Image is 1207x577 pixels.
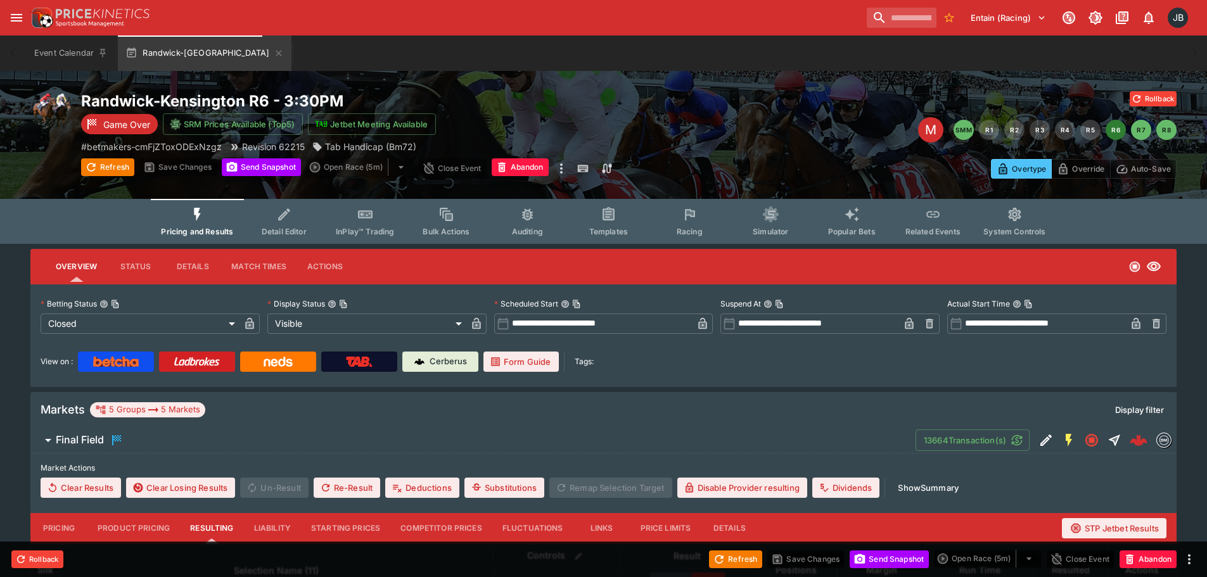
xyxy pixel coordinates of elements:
button: more [1182,552,1197,567]
img: logo-cerberus--red.svg [1130,431,1147,449]
label: View on : [41,352,73,372]
img: Cerberus [414,357,425,367]
span: Templates [589,227,628,236]
button: R6 [1106,120,1126,140]
button: Re-Result [314,478,380,498]
div: split button [934,550,1042,567]
button: Abandon [492,158,549,176]
button: Actions [297,251,354,282]
button: Price Limits [630,513,701,543]
div: Event type filters [151,199,1056,244]
button: Copy To Clipboard [1024,300,1033,308]
button: Betting StatusCopy To Clipboard [99,300,108,308]
div: Josh Brown [1168,8,1188,28]
label: Market Actions [41,459,1166,478]
img: horse_racing.png [30,91,71,132]
p: Cerberus [430,355,467,368]
p: Overtype [1012,162,1046,175]
button: ShowSummary [890,478,966,498]
button: open drawer [5,6,28,29]
p: Betting Status [41,298,97,309]
button: Copy To Clipboard [572,300,581,308]
label: Tags: [575,352,594,372]
a: Form Guide [483,352,559,372]
button: R4 [1055,120,1075,140]
button: No Bookmarks [939,8,959,28]
button: Event Calendar [27,35,115,71]
span: InPlay™ Trading [336,227,394,236]
button: Straight [1103,429,1126,452]
button: Refresh [81,158,134,176]
button: Scheduled StartCopy To Clipboard [561,300,570,308]
p: Revision 62215 [242,140,305,153]
button: SRM Prices Available (Top5) [163,113,303,135]
button: 13664Transaction(s) [916,429,1030,451]
button: Fluctuations [492,513,573,543]
button: Resulting [180,513,243,543]
button: Jetbet Meeting Available [308,113,436,135]
img: Ladbrokes [174,357,220,367]
div: betmakers [1156,433,1172,448]
button: Select Tenant [963,8,1054,28]
div: Closed [41,314,239,334]
h2: Copy To Clipboard [81,91,629,111]
img: Betcha [93,357,139,367]
svg: Closed [1128,260,1141,273]
p: Override [1072,162,1104,175]
nav: pagination navigation [954,120,1177,140]
button: R7 [1131,120,1151,140]
img: Sportsbook Management [56,21,124,27]
button: Connected to PK [1057,6,1080,29]
button: Edit Detail [1035,429,1057,452]
span: Racing [677,227,703,236]
button: Notifications [1137,6,1160,29]
h6: Final Field [56,433,104,447]
a: Cerberus [402,352,478,372]
button: Closed [1080,429,1103,452]
button: Final Field [30,428,916,453]
button: Override [1051,159,1110,179]
button: R1 [979,120,999,140]
button: Display filter [1108,400,1172,420]
button: Copy To Clipboard [111,300,120,308]
button: Copy To Clipboard [339,300,348,308]
button: Auto-Save [1110,159,1177,179]
div: Visible [267,314,466,334]
button: more [554,158,569,179]
p: Copy To Clipboard [81,140,222,153]
p: Display Status [267,298,325,309]
div: 5 Groups 5 Markets [95,402,200,417]
button: Disable Provider resulting [677,478,807,498]
button: Starting Prices [301,513,390,543]
button: Copy To Clipboard [775,300,784,308]
button: Match Times [221,251,297,282]
button: Substitutions [464,478,544,498]
svg: Visible [1146,259,1161,274]
button: Pricing [30,513,87,543]
button: Randwick-[GEOGRAPHIC_DATA] [118,35,291,71]
button: STP Jetbet Results [1062,518,1166,538]
span: Popular Bets [828,227,876,236]
div: 007cbbf9-c5c4-4966-987f-622b97043543 [1130,431,1147,449]
img: betmakers [1157,433,1171,447]
span: Bulk Actions [423,227,469,236]
img: PriceKinetics Logo [28,5,53,30]
button: R3 [1030,120,1050,140]
button: Suspend AtCopy To Clipboard [763,300,772,308]
button: Links [573,513,630,543]
button: Display StatusCopy To Clipboard [328,300,336,308]
button: Deductions [385,478,459,498]
button: Dividends [812,478,879,498]
svg: Closed [1084,433,1099,448]
div: Edit Meeting [918,117,943,143]
span: Related Events [905,227,961,236]
span: Auditing [512,227,543,236]
button: R2 [1004,120,1025,140]
a: 007cbbf9-c5c4-4966-987f-622b97043543 [1126,428,1151,453]
img: jetbet-logo.svg [315,118,328,130]
button: SGM Enabled [1057,429,1080,452]
button: Product Pricing [87,513,180,543]
div: Tab Handicap (Bm72) [312,140,416,153]
input: search [867,8,936,28]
